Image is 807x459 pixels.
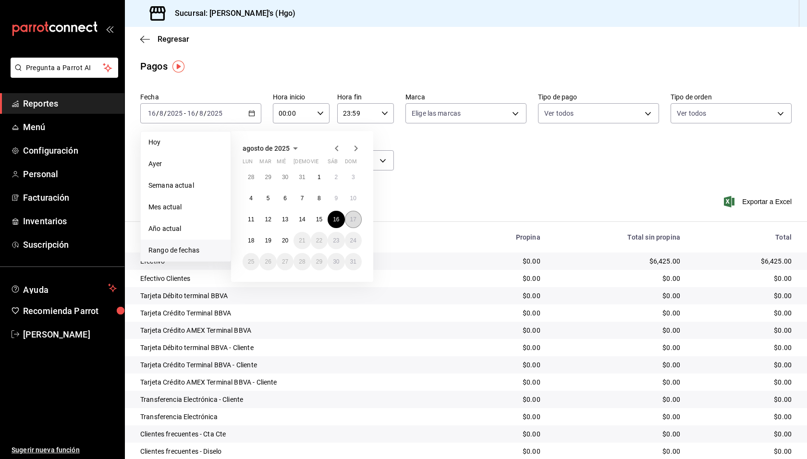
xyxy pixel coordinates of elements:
[301,195,304,202] abbr: 7 de agosto de 2025
[345,169,362,186] button: 3 de agosto de 2025
[318,174,321,181] abbr: 1 de agosto de 2025
[299,216,305,223] abbr: 14 de agosto de 2025
[158,35,189,44] span: Regresar
[328,169,344,186] button: 2 de agosto de 2025
[164,109,167,117] span: /
[696,343,792,352] div: $0.00
[696,412,792,422] div: $0.00
[556,291,680,301] div: $0.00
[140,274,458,283] div: Efectivo Clientes
[23,191,117,204] span: Facturación
[345,253,362,270] button: 31 de agosto de 2025
[23,121,117,133] span: Menú
[140,94,261,100] label: Fecha
[334,195,338,202] abbr: 9 de agosto de 2025
[106,25,113,33] button: open_drawer_menu
[140,395,458,404] div: Transferencia Electrónica - Cliente
[140,360,458,370] div: Tarjeta Crédito Terminal BBVA - Cliente
[696,429,792,439] div: $0.00
[293,211,310,228] button: 14 de agosto de 2025
[299,174,305,181] abbr: 31 de julio de 2025
[277,190,293,207] button: 6 de agosto de 2025
[696,308,792,318] div: $0.00
[148,159,223,169] span: Ayer
[140,326,458,335] div: Tarjeta Crédito AMEX Terminal BBVA
[277,158,286,169] abbr: miércoles
[156,109,159,117] span: /
[243,211,259,228] button: 11 de agosto de 2025
[474,291,540,301] div: $0.00
[265,216,271,223] abbr: 12 de agosto de 2025
[474,256,540,266] div: $0.00
[199,109,204,117] input: --
[277,211,293,228] button: 13 de agosto de 2025
[538,94,659,100] label: Tipo de pago
[243,143,301,154] button: agosto de 2025
[328,253,344,270] button: 30 de agosto de 2025
[696,447,792,456] div: $0.00
[273,94,330,100] label: Hora inicio
[243,253,259,270] button: 25 de agosto de 2025
[140,59,168,73] div: Pagos
[328,211,344,228] button: 16 de agosto de 2025
[248,237,254,244] abbr: 18 de agosto de 2025
[352,174,355,181] abbr: 3 de agosto de 2025
[7,70,118,80] a: Pregunta a Parrot AI
[248,258,254,265] abbr: 25 de agosto de 2025
[11,58,118,78] button: Pregunta a Parrot AI
[671,94,792,100] label: Tipo de orden
[556,395,680,404] div: $0.00
[140,429,458,439] div: Clientes frecuentes - Cta Cte
[328,190,344,207] button: 9 de agosto de 2025
[556,429,680,439] div: $0.00
[23,215,117,228] span: Inventarios
[556,308,680,318] div: $0.00
[265,174,271,181] abbr: 29 de julio de 2025
[696,395,792,404] div: $0.00
[293,169,310,186] button: 31 de julio de 2025
[474,447,540,456] div: $0.00
[311,169,328,186] button: 1 de agosto de 2025
[556,343,680,352] div: $0.00
[282,216,288,223] abbr: 13 de agosto de 2025
[277,232,293,249] button: 20 de agosto de 2025
[277,253,293,270] button: 27 de agosto de 2025
[556,326,680,335] div: $0.00
[23,304,117,317] span: Recomienda Parrot
[474,343,540,352] div: $0.00
[293,232,310,249] button: 21 de agosto de 2025
[350,237,356,244] abbr: 24 de agosto de 2025
[23,282,104,294] span: Ayuda
[474,233,540,241] div: Propina
[474,308,540,318] div: $0.00
[293,190,310,207] button: 7 de agosto de 2025
[311,232,328,249] button: 22 de agosto de 2025
[187,109,196,117] input: --
[333,216,339,223] abbr: 16 de agosto de 2025
[544,109,574,118] span: Ver todos
[23,328,117,341] span: [PERSON_NAME]
[677,109,706,118] span: Ver todos
[556,256,680,266] div: $6,425.00
[316,258,322,265] abbr: 29 de agosto de 2025
[333,237,339,244] abbr: 23 de agosto de 2025
[23,238,117,251] span: Suscripción
[140,308,458,318] div: Tarjeta Crédito Terminal BBVA
[293,158,350,169] abbr: jueves
[172,60,184,72] img: Tooltip marker
[556,377,680,387] div: $0.00
[696,326,792,335] div: $0.00
[350,216,356,223] abbr: 17 de agosto de 2025
[248,174,254,181] abbr: 28 de julio de 2025
[282,174,288,181] abbr: 30 de julio de 2025
[282,237,288,244] abbr: 20 de agosto de 2025
[474,377,540,387] div: $0.00
[350,195,356,202] abbr: 10 de agosto de 2025
[318,195,321,202] abbr: 8 de agosto de 2025
[556,274,680,283] div: $0.00
[299,258,305,265] abbr: 28 de agosto de 2025
[167,109,183,117] input: ----
[204,109,207,117] span: /
[299,237,305,244] abbr: 21 de agosto de 2025
[345,158,357,169] abbr: domingo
